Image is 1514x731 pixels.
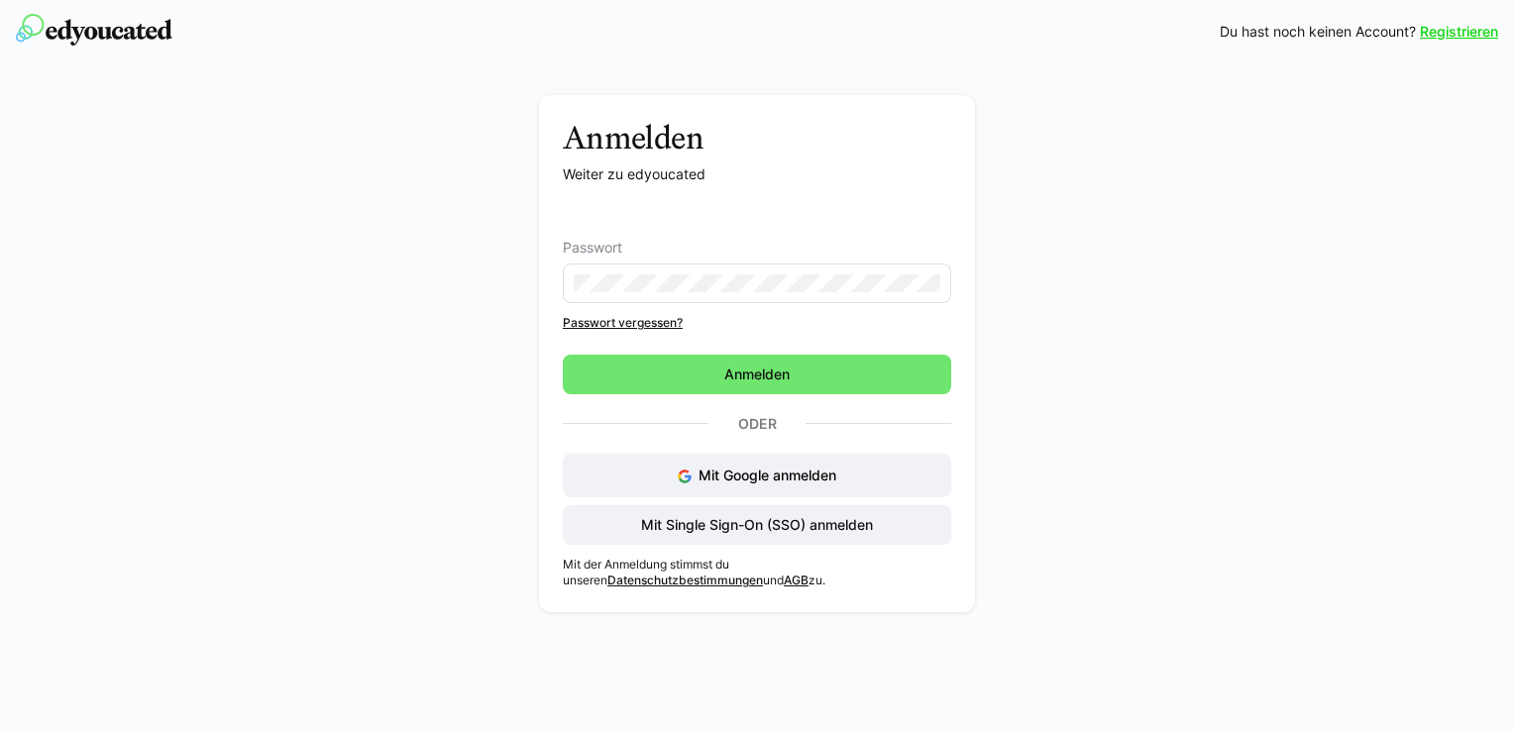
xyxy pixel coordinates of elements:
[563,454,951,497] button: Mit Google anmelden
[563,355,951,394] button: Anmelden
[638,515,876,535] span: Mit Single Sign-On (SSO) anmelden
[699,467,836,483] span: Mit Google anmelden
[563,505,951,545] button: Mit Single Sign-On (SSO) anmelden
[721,365,793,384] span: Anmelden
[607,573,763,587] a: Datenschutzbestimmungen
[563,119,951,157] h3: Anmelden
[708,410,806,438] p: Oder
[563,164,951,184] p: Weiter zu edyoucated
[16,14,172,46] img: edyoucated
[563,240,622,256] span: Passwort
[563,557,951,588] p: Mit der Anmeldung stimmst du unseren und zu.
[1420,22,1498,42] a: Registrieren
[1220,22,1416,42] span: Du hast noch keinen Account?
[784,573,809,587] a: AGB
[563,315,951,331] a: Passwort vergessen?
